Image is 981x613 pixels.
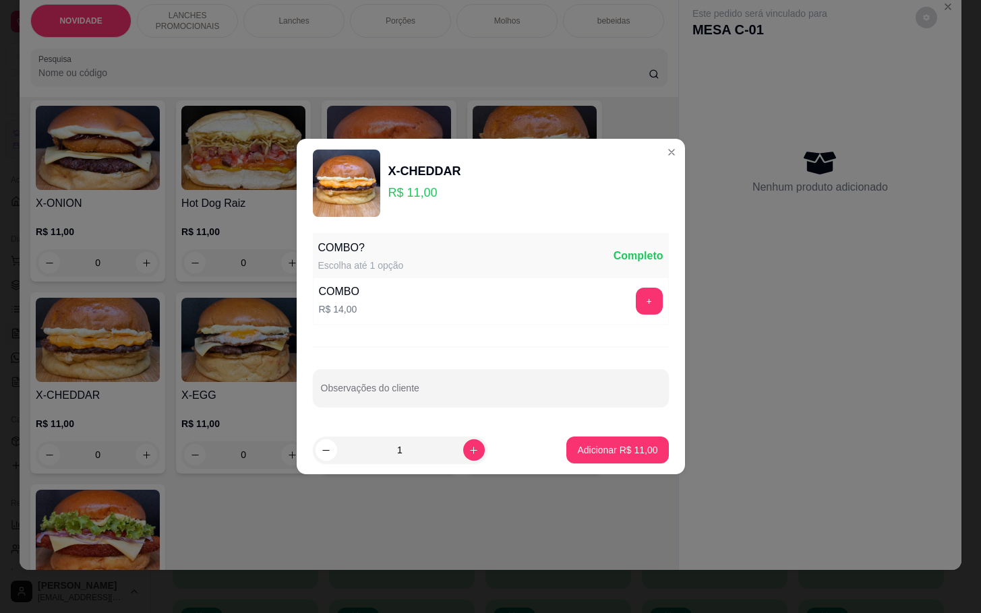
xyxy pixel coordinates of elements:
div: Completo [614,248,663,264]
div: COMBO? [318,240,404,256]
img: product-image [313,150,380,217]
p: R$ 11,00 [388,183,461,202]
p: R$ 14,00 [319,302,359,316]
button: add [636,288,663,315]
div: Escolha até 1 opção [318,259,404,272]
button: decrease-product-quantity [316,439,337,461]
div: COMBO [319,284,359,300]
button: Adicionar R$ 11,00 [566,437,668,463]
div: X-CHEDDAR [388,162,461,181]
button: Close [661,141,682,163]
button: increase-product-quantity [463,439,485,461]
p: Adicionar R$ 11,00 [577,443,657,457]
input: Observações do cliente [321,387,661,400]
